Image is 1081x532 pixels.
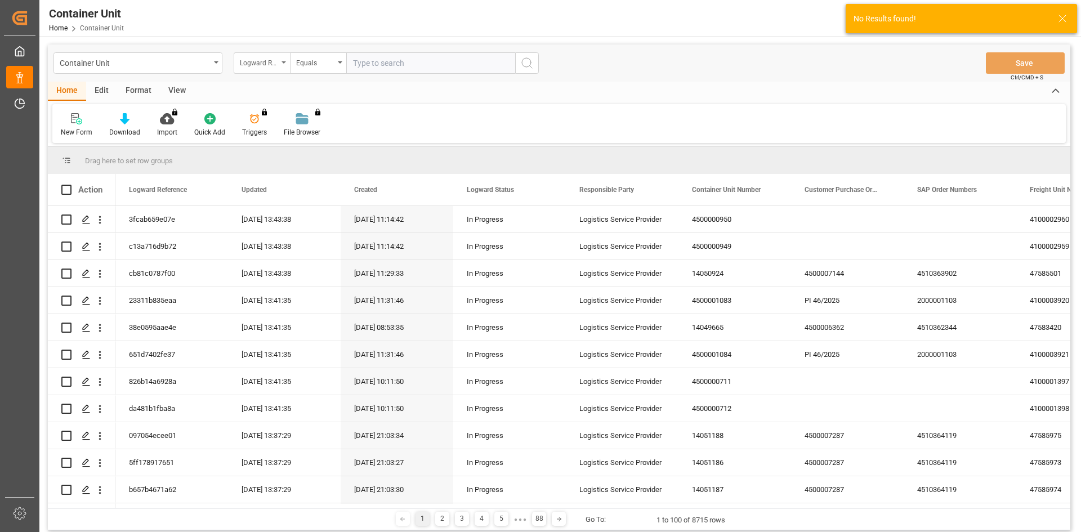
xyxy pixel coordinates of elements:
[467,288,552,314] div: In Progress
[109,127,140,137] div: Download
[791,449,904,476] div: 4500007287
[85,157,173,165] span: Drag here to set row groups
[566,260,678,287] div: Logistics Service Provider
[341,449,453,476] div: [DATE] 21:03:27
[467,477,552,503] div: In Progress
[678,449,791,476] div: 14051186
[296,55,334,68] div: Equals
[678,341,791,368] div: 4500001084
[904,260,1016,287] div: 4510363902
[678,314,791,341] div: 14049665
[290,52,346,74] button: open menu
[904,314,1016,341] div: 4510362344
[341,260,453,287] div: [DATE] 11:29:33
[115,476,228,503] div: b657b4671a62
[904,287,1016,314] div: 2000001103
[228,260,341,287] div: [DATE] 13:43:38
[467,423,552,449] div: In Progress
[228,422,341,449] div: [DATE] 13:37:29
[341,422,453,449] div: [DATE] 21:03:34
[228,341,341,368] div: [DATE] 13:41:35
[566,449,678,476] div: Logistics Service Provider
[78,185,102,195] div: Action
[566,476,678,503] div: Logistics Service Provider
[228,368,341,395] div: [DATE] 13:41:35
[48,314,115,341] div: Press SPACE to select this row.
[115,368,228,395] div: 826b14a6928a
[467,315,552,341] div: In Progress
[986,52,1065,74] button: Save
[160,82,194,101] div: View
[86,82,117,101] div: Edit
[115,449,228,476] div: 5ff178917651
[48,422,115,449] div: Press SPACE to select this row.
[678,287,791,314] div: 4500001083
[904,422,1016,449] div: 4510364119
[494,512,508,526] div: 5
[48,287,115,314] div: Press SPACE to select this row.
[791,287,904,314] div: PI 46/2025
[532,512,546,526] div: 88
[579,186,634,194] span: Responsible Party
[904,503,1016,530] div: 4510363555
[49,24,68,32] a: Home
[566,422,678,449] div: Logistics Service Provider
[1011,73,1043,82] span: Ctrl/CMD + S
[234,52,290,74] button: open menu
[678,476,791,503] div: 14051187
[228,476,341,503] div: [DATE] 13:37:29
[228,206,341,233] div: [DATE] 13:43:38
[115,206,228,233] div: 3fcab659e07e
[240,55,278,68] div: Logward Reference
[341,395,453,422] div: [DATE] 10:11:50
[917,186,977,194] span: SAP Order Numbers
[341,287,453,314] div: [DATE] 11:31:46
[692,186,761,194] span: Container Unit Number
[586,514,606,525] div: Go To:
[566,503,678,530] div: Logistics Service Provider
[115,422,228,449] div: 097054ecee01
[48,476,115,503] div: Press SPACE to select this row.
[467,396,552,422] div: In Progress
[416,512,430,526] div: 1
[60,55,210,69] div: Container Unit
[854,13,1047,25] div: No Results found!
[467,450,552,476] div: In Progress
[49,5,124,22] div: Container Unit
[115,395,228,422] div: da481b1fba8a
[678,503,791,530] div: 14051054
[566,368,678,395] div: Logistics Service Provider
[228,449,341,476] div: [DATE] 13:37:29
[48,503,115,530] div: Press SPACE to select this row.
[678,368,791,395] div: 4500000711
[904,476,1016,503] div: 4510364119
[467,261,552,287] div: In Progress
[475,512,489,526] div: 4
[791,422,904,449] div: 4500007287
[341,314,453,341] div: [DATE] 08:53:35
[228,395,341,422] div: [DATE] 13:41:35
[115,260,228,287] div: cb81c0787f00
[678,206,791,233] div: 4500000950
[129,186,187,194] span: Logward Reference
[791,476,904,503] div: 4500007287
[48,82,86,101] div: Home
[115,503,228,530] div: 005bca08f255
[904,449,1016,476] div: 4510364119
[678,233,791,260] div: 4500000949
[566,206,678,233] div: Logistics Service Provider
[346,52,515,74] input: Type to search
[566,341,678,368] div: Logistics Service Provider
[242,186,267,194] span: Updated
[805,186,880,194] span: Customer Purchase Order Numbers
[341,368,453,395] div: [DATE] 10:11:50
[194,127,225,137] div: Quick Add
[48,449,115,476] div: Press SPACE to select this row.
[566,395,678,422] div: Logistics Service Provider
[228,233,341,260] div: [DATE] 13:43:38
[48,368,115,395] div: Press SPACE to select this row.
[904,341,1016,368] div: 2000001103
[678,260,791,287] div: 14050924
[48,233,115,260] div: Press SPACE to select this row.
[467,234,552,260] div: In Progress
